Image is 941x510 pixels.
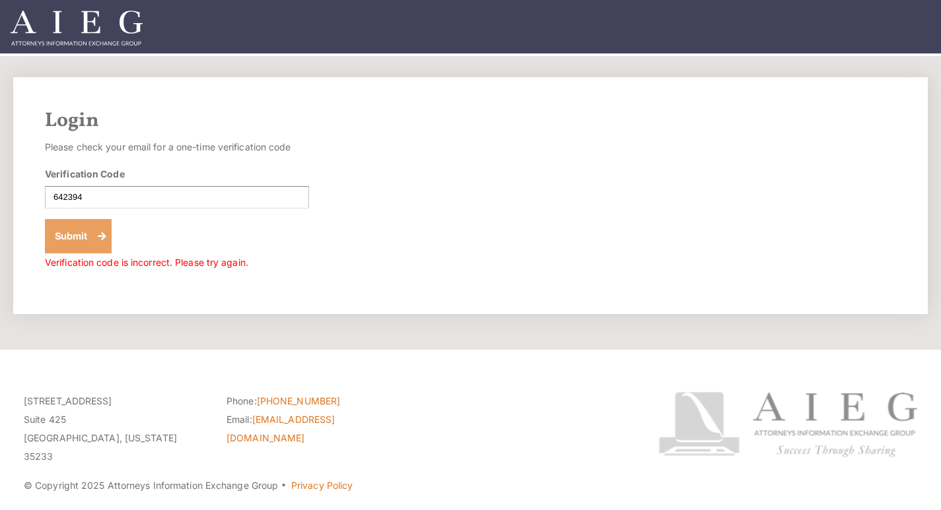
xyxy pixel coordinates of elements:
[227,392,409,410] li: Phone:
[227,410,409,447] li: Email:
[45,219,112,253] button: Submit
[257,395,340,406] a: [PHONE_NUMBER]
[658,392,917,457] img: Attorneys Information Exchange Group logo
[24,476,612,495] p: © Copyright 2025 Attorneys Information Exchange Group
[45,138,309,156] p: Please check your email for a one-time verification code
[11,11,143,46] img: Attorneys Information Exchange Group
[291,480,353,491] a: Privacy Policy
[45,257,248,268] span: Verification code is incorrect. Please try again.
[45,109,896,133] h2: Login
[45,167,125,181] label: Verification Code
[24,392,207,466] p: [STREET_ADDRESS] Suite 425 [GEOGRAPHIC_DATA], [US_STATE] 35233
[281,485,287,492] span: ·
[227,414,335,443] a: [EMAIL_ADDRESS][DOMAIN_NAME]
